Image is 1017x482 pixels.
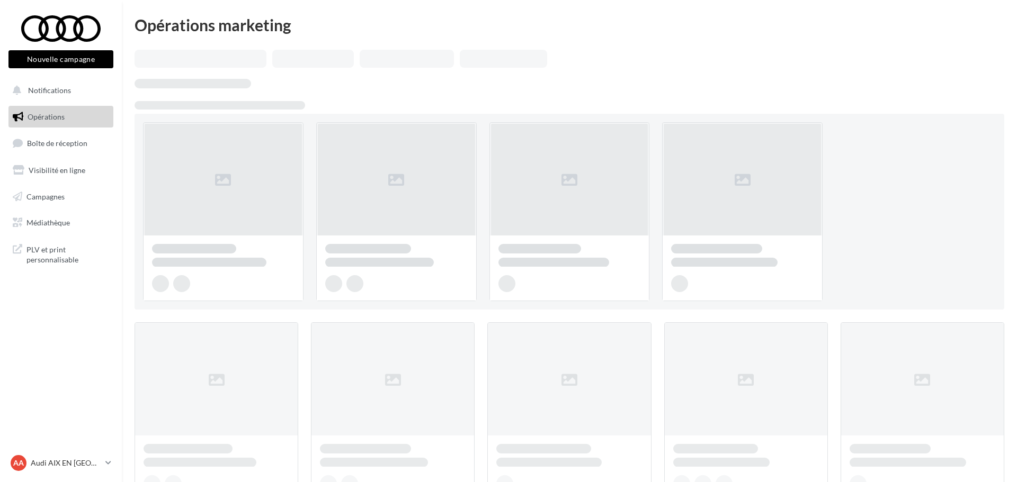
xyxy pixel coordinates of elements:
[6,212,115,234] a: Médiathèque
[6,238,115,269] a: PLV et print personnalisable
[135,17,1004,33] div: Opérations marketing
[8,453,113,473] a: AA Audi AIX EN [GEOGRAPHIC_DATA]
[26,242,109,265] span: PLV et print personnalisable
[6,186,115,208] a: Campagnes
[6,159,115,181] a: Visibilité en ligne
[13,458,24,468] span: AA
[27,139,87,148] span: Boîte de réception
[29,166,85,175] span: Visibilité en ligne
[6,79,111,102] button: Notifications
[28,86,71,95] span: Notifications
[31,458,101,468] p: Audi AIX EN [GEOGRAPHIC_DATA]
[6,132,115,154] a: Boîte de réception
[26,218,70,227] span: Médiathèque
[26,192,65,201] span: Campagnes
[6,106,115,128] a: Opérations
[28,112,65,121] span: Opérations
[8,50,113,68] button: Nouvelle campagne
